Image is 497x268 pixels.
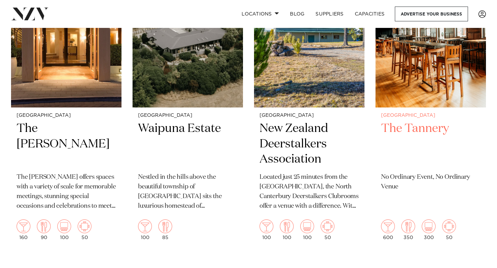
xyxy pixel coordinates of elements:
img: cocktail.png [138,219,152,233]
img: meeting.png [442,219,456,233]
img: dining.png [401,219,415,233]
img: theatre.png [57,219,71,233]
div: 100 [280,219,294,240]
h2: New Zealand Deerstalkers Association [260,121,359,167]
h2: The Tannery [381,121,480,167]
a: SUPPLIERS [310,7,349,21]
div: 350 [401,219,415,240]
div: 100 [138,219,152,240]
img: dining.png [158,219,172,233]
div: 100 [300,219,314,240]
img: dining.png [280,219,294,233]
h2: The [PERSON_NAME] [17,121,116,167]
img: theatre.png [300,219,314,233]
img: cocktail.png [381,219,395,233]
h2: Waipuna Estate [138,121,237,167]
div: 300 [422,219,436,240]
p: Nestled in the hills above the beautiful township of [GEOGRAPHIC_DATA] sits the luxurious homeste... [138,173,237,211]
img: cocktail.png [17,219,30,233]
div: 50 [78,219,91,240]
img: nzv-logo.png [11,8,49,20]
a: BLOG [284,7,310,21]
a: Locations [236,7,284,21]
div: 90 [37,219,51,240]
p: The [PERSON_NAME] offers spaces with a variety of scale for memorable meetings, stunning special ... [17,173,116,211]
small: [GEOGRAPHIC_DATA] [138,113,237,118]
img: cocktail.png [260,219,273,233]
small: [GEOGRAPHIC_DATA] [260,113,359,118]
p: No Ordinary Event, No Ordinary Venue [381,173,480,192]
div: 100 [260,219,273,240]
img: meeting.png [321,219,334,233]
img: theatre.png [422,219,436,233]
small: [GEOGRAPHIC_DATA] [17,113,116,118]
a: Advertise your business [395,7,468,21]
small: [GEOGRAPHIC_DATA] [381,113,480,118]
div: 160 [17,219,30,240]
div: 50 [442,219,456,240]
div: 50 [321,219,334,240]
a: Capacities [349,7,390,21]
div: 85 [158,219,172,240]
div: 100 [57,219,71,240]
div: 600 [381,219,395,240]
p: Located just 25 minutes from the [GEOGRAPHIC_DATA], the North Canterbury Deerstalkers Clubrooms o... [260,173,359,211]
img: dining.png [37,219,51,233]
img: meeting.png [78,219,91,233]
